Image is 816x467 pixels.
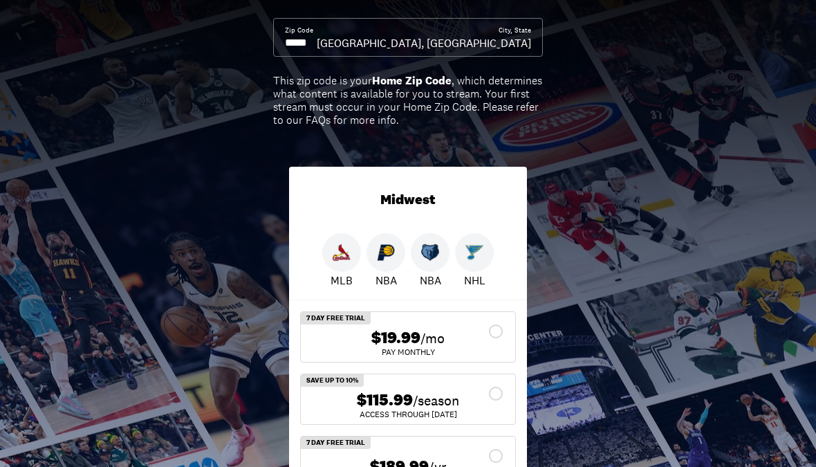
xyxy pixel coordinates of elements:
[375,272,397,289] p: NBA
[333,244,351,262] img: Cardinals
[377,244,395,262] img: Pacers
[301,312,371,324] div: 7 Day Free Trial
[420,272,441,289] p: NBA
[372,73,452,88] b: Home Zip Code
[421,244,439,262] img: Grizzlies
[420,329,445,348] span: /mo
[273,74,543,127] div: This zip code is your , which determines what content is available for you to stream. Your first ...
[289,167,527,233] div: Midwest
[285,26,313,35] div: Zip Code
[499,26,531,35] div: City, State
[301,374,364,387] div: Save Up To 10%
[371,328,420,348] span: $19.99
[312,410,504,419] div: ACCESS THROUGH [DATE]
[465,244,483,262] img: Blues
[331,272,353,289] p: MLB
[312,348,504,356] div: Pay Monthly
[317,35,531,51] div: [GEOGRAPHIC_DATA], [GEOGRAPHIC_DATA]
[413,391,459,410] span: /season
[301,437,371,449] div: 7 Day Free Trial
[357,390,413,410] span: $115.99
[464,272,485,289] p: NHL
